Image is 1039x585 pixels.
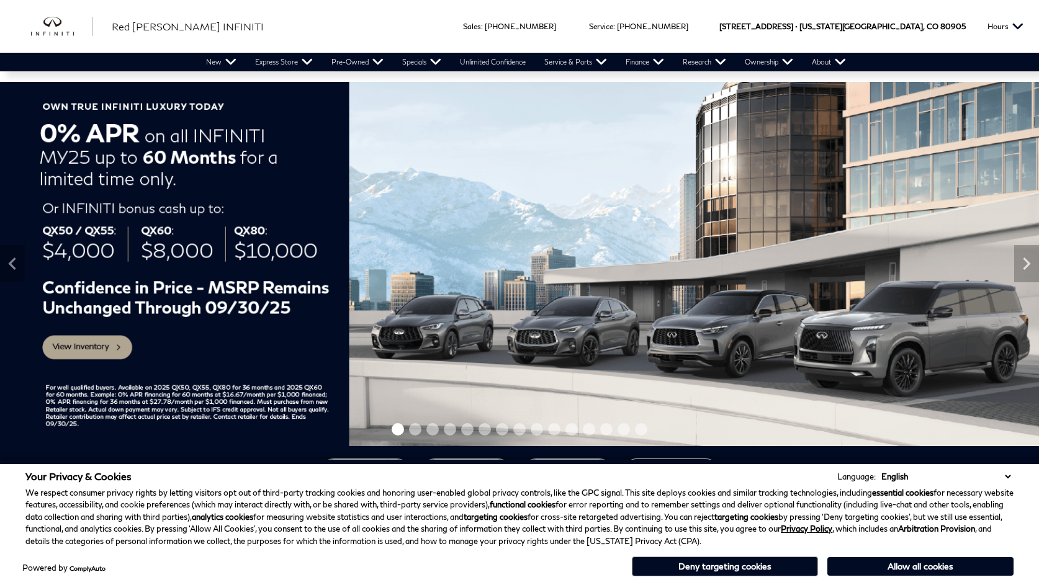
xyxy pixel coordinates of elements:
[496,423,508,435] span: Go to slide 7
[392,423,404,435] span: Go to slide 1
[31,17,93,37] img: INFINITI
[25,470,132,482] span: Your Privacy & Cookies
[583,423,595,435] span: Go to slide 12
[589,22,613,31] span: Service
[531,423,543,435] span: Go to slide 9
[31,17,93,37] a: infiniti
[197,53,855,71] nav: Main Navigation
[878,470,1014,483] select: Language Select
[246,53,322,71] a: Express Store
[621,458,721,489] button: Search
[112,19,264,34] a: Red [PERSON_NAME] INFINITI
[837,473,876,481] div: Language:
[548,423,560,435] span: Go to slide 10
[1014,245,1039,282] div: Next
[485,22,556,31] a: [PHONE_NUMBER]
[719,22,966,31] a: [STREET_ADDRESS] • [US_STATE][GEOGRAPHIC_DATA], CO 80905
[426,423,439,435] span: Go to slide 3
[781,524,832,534] a: Privacy Policy
[481,22,483,31] span: :
[872,488,933,498] strong: essential cookies
[322,53,393,71] a: Pre-Owned
[463,22,481,31] span: Sales
[490,499,555,509] strong: functional cookies
[565,423,578,435] span: Go to slide 11
[112,20,264,32] span: Red [PERSON_NAME] INFINITI
[600,423,613,435] span: Go to slide 13
[451,53,535,71] a: Unlimited Confidence
[617,22,688,31] a: [PHONE_NUMBER]
[535,53,616,71] a: Service & Parts
[618,423,630,435] span: Go to slide 14
[513,423,526,435] span: Go to slide 8
[393,53,451,71] a: Specials
[25,487,1014,548] p: We respect consumer privacy rights by letting visitors opt out of third-party tracking cookies an...
[192,512,253,522] strong: analytics cookies
[613,22,615,31] span: :
[714,512,778,522] strong: targeting cookies
[827,557,1014,576] button: Allow all cookies
[898,524,975,534] strong: Arbitration Provision
[635,423,647,435] span: Go to slide 15
[673,53,735,71] a: Research
[479,423,491,435] span: Go to slide 6
[409,423,421,435] span: Go to slide 2
[464,512,528,522] strong: targeting cookies
[803,53,855,71] a: About
[461,423,474,435] span: Go to slide 5
[22,564,106,572] div: Powered by
[197,53,246,71] a: New
[444,423,456,435] span: Go to slide 4
[70,565,106,572] a: ComplyAuto
[632,556,818,576] button: Deny targeting cookies
[616,53,673,71] a: Finance
[735,53,803,71] a: Ownership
